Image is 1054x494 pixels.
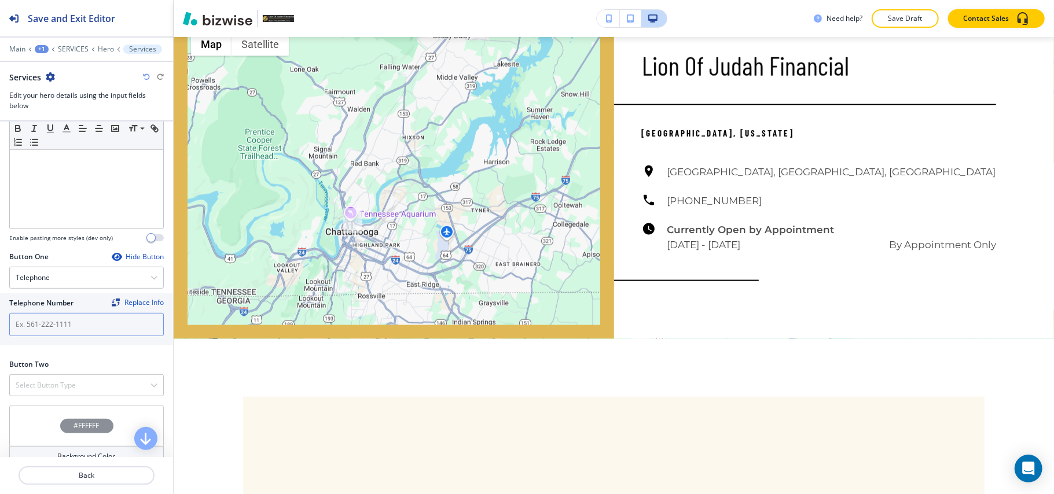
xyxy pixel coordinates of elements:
h2: Button One [9,252,49,262]
h2: Services [9,71,41,83]
h2: Button Two [9,359,49,370]
button: Main [9,45,25,53]
p: Back [20,470,153,481]
h6: By Appointment Only [889,237,996,252]
h6: Currently Open by Appointment [667,222,997,237]
h4: #FFFFFF [74,421,100,431]
button: +1 [35,45,49,53]
h4: Enable pasting more styles (dev only) [9,234,113,242]
div: Open Intercom Messenger [1015,455,1042,482]
img: Your Logo [263,15,294,22]
h6: [DATE] - [DATE] [667,237,741,252]
h3: Edit your hero details using the input fields below [9,90,164,111]
h6: [PHONE_NUMBER] [667,193,762,208]
button: SERVICES [58,45,89,53]
h4: Background Color [58,451,116,462]
p: Services [129,45,156,53]
h2: Telephone Number [9,298,74,308]
a: [PHONE_NUMBER] [642,193,762,208]
a: [GEOGRAPHIC_DATA], [GEOGRAPHIC_DATA], [GEOGRAPHIC_DATA] [642,164,996,179]
button: Hero [98,45,114,53]
button: Contact Sales [948,9,1045,28]
p: Contact Sales [963,13,1009,24]
img: Replace [112,298,120,307]
p: Save Draft [887,13,924,24]
button: Services [123,45,162,54]
input: Ex. 561-222-1111 [9,313,164,336]
button: Save Draft [872,9,939,28]
button: #FFFFFFBackground Color [9,405,164,467]
h3: Need help? [827,13,862,24]
button: Show satellite imagery [232,33,289,56]
button: Show street map [191,33,232,56]
button: Back [19,466,155,485]
button: ReplaceReplace Info [112,298,164,307]
h4: Select Button Type [16,380,76,390]
h2: Save and Exit Editor [28,12,115,25]
h6: [GEOGRAPHIC_DATA], [GEOGRAPHIC_DATA], [GEOGRAPHIC_DATA] [667,164,996,179]
span: Find and replace this information across Bizwise [112,298,164,308]
div: Replace Info [112,298,164,307]
button: Hide Button [112,252,164,261]
p: [GEOGRAPHIC_DATA], [US_STATE] [642,126,997,140]
p: Lion Of Judah Financial [642,50,997,81]
h4: Telephone [16,272,50,283]
img: Bizwise Logo [183,12,252,25]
